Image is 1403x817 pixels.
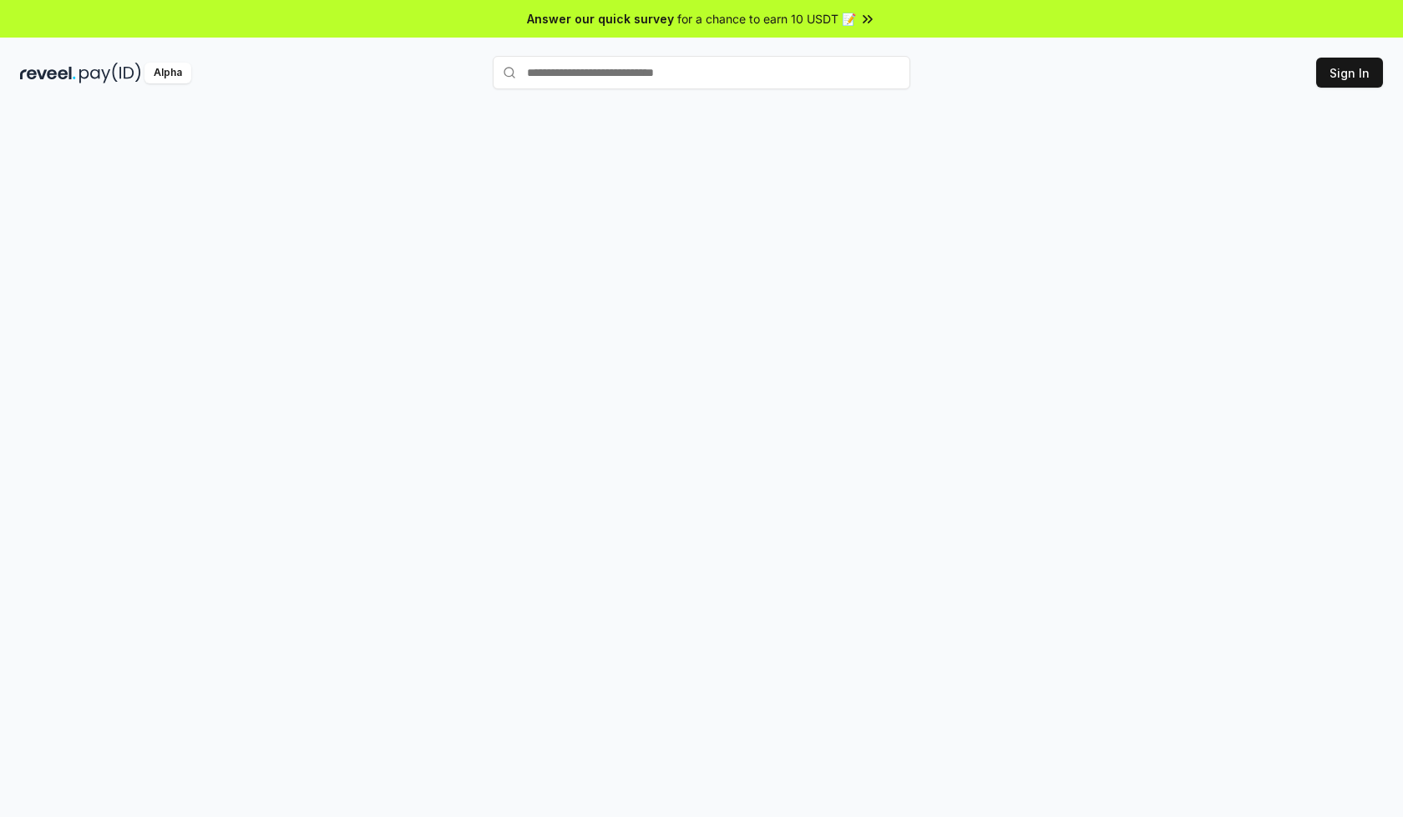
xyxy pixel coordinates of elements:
[79,63,141,83] img: pay_id
[677,10,856,28] span: for a chance to earn 10 USDT 📝
[20,63,76,83] img: reveel_dark
[144,63,191,83] div: Alpha
[1316,58,1383,88] button: Sign In
[527,10,674,28] span: Answer our quick survey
